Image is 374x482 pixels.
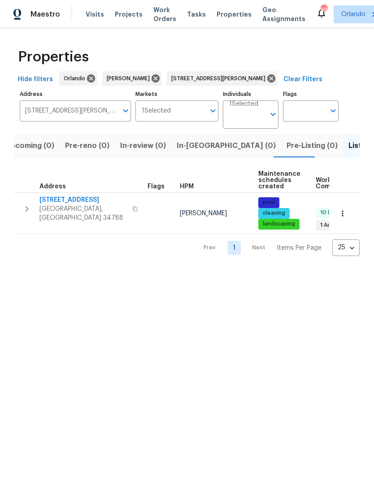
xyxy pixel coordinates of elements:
[120,139,166,152] span: In-review (0)
[316,177,372,190] span: Work Order Completion
[115,10,143,19] span: Projects
[167,71,277,86] div: [STREET_ADDRESS][PERSON_NAME]
[280,71,326,88] button: Clear Filters
[332,236,360,259] div: 25
[262,5,305,23] span: Geo Assignments
[5,139,54,152] span: Upcoming (0)
[20,91,131,97] label: Address
[30,10,60,19] span: Maestro
[259,209,289,217] span: cleaning
[107,74,153,83] span: [PERSON_NAME]
[223,91,278,97] label: Individuals
[180,210,227,217] span: [PERSON_NAME]
[14,71,57,88] button: Hide filters
[258,171,300,190] span: Maintenance schedules created
[259,220,299,228] span: landscaping
[277,243,322,252] p: Items Per Page
[227,241,241,255] a: Goto page 1
[59,71,97,86] div: Orlando
[283,91,339,97] label: Flags
[217,10,252,19] span: Properties
[327,104,339,117] button: Open
[64,74,89,83] span: Orlando
[321,5,327,14] div: 48
[180,183,194,190] span: HPM
[171,74,269,83] span: [STREET_ADDRESS][PERSON_NAME]
[119,104,132,117] button: Open
[187,11,206,17] span: Tasks
[86,10,104,19] span: Visits
[287,139,338,152] span: Pre-Listing (0)
[153,5,176,23] span: Work Orders
[102,71,161,86] div: [PERSON_NAME]
[229,100,258,108] span: 1 Selected
[65,139,109,152] span: Pre-reno (0)
[39,195,127,204] span: [STREET_ADDRESS]
[259,199,278,206] span: pool
[317,221,354,229] span: 1 Accepted
[18,74,53,85] span: Hide filters
[341,10,365,19] span: Orlando
[39,183,66,190] span: Address
[267,108,279,121] button: Open
[142,107,171,115] span: 1 Selected
[195,239,360,256] nav: Pagination Navigation
[207,104,219,117] button: Open
[39,204,127,222] span: [GEOGRAPHIC_DATA], [GEOGRAPHIC_DATA] 34788
[283,74,322,85] span: Clear Filters
[177,139,276,152] span: In-[GEOGRAPHIC_DATA] (0)
[317,209,345,217] span: 10 Done
[18,52,89,61] span: Properties
[135,91,219,97] label: Markets
[148,183,165,190] span: Flags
